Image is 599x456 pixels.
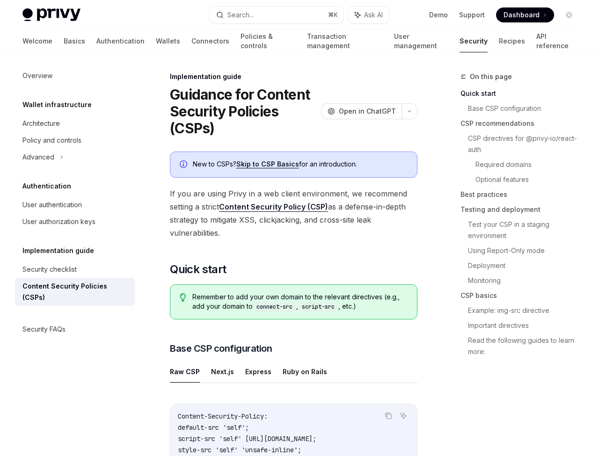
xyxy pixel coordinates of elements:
[15,67,135,84] a: Overview
[22,135,81,146] div: Policy and controls
[475,172,584,187] a: Optional features
[468,258,584,273] a: Deployment
[22,264,77,275] div: Security checklist
[22,245,94,256] h5: Implementation guide
[180,293,186,302] svg: Tip
[191,30,229,52] a: Connectors
[460,86,584,101] a: Quick start
[219,202,328,212] a: Content Security Policy (CSP)
[170,86,318,137] h1: Guidance for Content Security Policies (CSPs)
[64,30,85,52] a: Basics
[96,30,145,52] a: Authentication
[460,202,584,217] a: Testing and deployment
[468,318,584,333] a: Important directives
[468,131,584,157] a: CSP directives for @privy-io/react-auth
[15,132,135,149] a: Policy and controls
[339,107,396,116] span: Open in ChatGPT
[468,101,584,116] a: Base CSP configuration
[210,7,343,23] button: Search...⌘K
[22,324,66,335] div: Security FAQs
[499,30,525,52] a: Recipes
[236,160,299,168] a: Skip to CSP Basics
[22,199,82,210] div: User authentication
[15,261,135,278] a: Security checklist
[193,159,408,170] div: New to CSPs? for an introduction.
[15,115,135,132] a: Architecture
[504,10,540,20] span: Dashboard
[15,321,135,338] a: Security FAQs
[468,303,584,318] a: Example: img-src directive
[178,412,268,420] span: Content-Security-Policy:
[536,30,577,52] a: API reference
[170,262,226,277] span: Quick start
[227,9,254,21] div: Search...
[170,361,200,383] button: Raw CSP
[178,446,301,454] span: style-src 'self' 'unsafe-inline';
[468,333,584,359] a: Read the following guides to learn more:
[211,361,234,383] button: Next.js
[241,30,296,52] a: Policies & controls
[22,70,52,81] div: Overview
[22,8,80,22] img: light logo
[22,281,129,303] div: Content Security Policies (CSPs)
[328,11,338,19] span: ⌘ K
[348,7,389,23] button: Ask AI
[468,273,584,288] a: Monitoring
[178,423,249,432] span: default-src 'self';
[253,302,296,311] code: connect-src
[468,243,584,258] a: Using Report-Only mode
[15,196,135,213] a: User authentication
[22,216,95,227] div: User authorization keys
[397,410,409,422] button: Ask AI
[170,72,417,81] div: Implementation guide
[460,30,488,52] a: Security
[321,103,402,119] button: Open in ChatGPT
[496,7,554,22] a: Dashboard
[15,213,135,230] a: User authorization keys
[468,217,584,243] a: Test your CSP in a staging environment
[364,10,383,20] span: Ask AI
[429,10,448,20] a: Demo
[156,30,180,52] a: Wallets
[298,302,338,311] code: script-src
[22,118,60,129] div: Architecture
[470,71,512,82] span: On this page
[22,99,92,110] h5: Wallet infrastructure
[170,187,417,239] span: If you are using Privy in a web client environment, we recommend setting a strict as a defense-in...
[22,30,52,52] a: Welcome
[475,157,584,172] a: Required domains
[22,181,71,192] h5: Authentication
[307,30,383,52] a: Transaction management
[170,342,272,355] span: Base CSP configuration
[180,160,189,170] svg: Info
[460,187,584,202] a: Best practices
[283,361,327,383] button: Ruby on Rails
[460,116,584,131] a: CSP recommendations
[382,410,394,422] button: Copy the contents from the code block
[15,278,135,306] a: Content Security Policies (CSPs)
[22,152,54,163] div: Advanced
[192,292,408,311] span: Remember to add your own domain to the relevant directives (e.g., add your domain to , , etc.)
[459,10,485,20] a: Support
[245,361,271,383] button: Express
[394,30,448,52] a: User management
[562,7,577,22] button: Toggle dark mode
[460,288,584,303] a: CSP basics
[178,434,316,443] span: script-src 'self' [URL][DOMAIN_NAME];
